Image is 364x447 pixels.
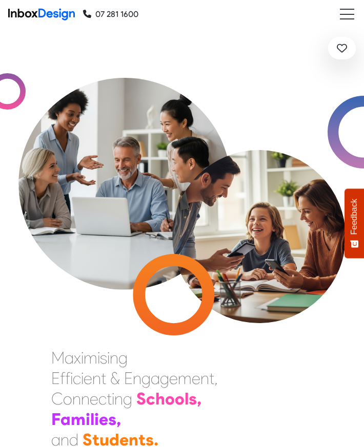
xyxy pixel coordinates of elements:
div: g [141,368,151,389]
div: c [73,368,81,389]
div: s [108,409,116,430]
span: Feedback [350,199,359,235]
div: S [136,389,146,409]
div: a [151,368,160,389]
div: m [71,409,86,430]
div: n [72,389,81,409]
div: i [70,368,73,389]
div: x [74,348,81,368]
div: c [146,389,155,409]
div: i [81,348,84,368]
div: C [51,389,63,409]
div: e [169,368,178,389]
div: s [100,348,107,368]
div: E [124,368,133,389]
div: i [97,348,100,368]
div: E [51,368,60,389]
div: i [81,368,84,389]
div: n [114,389,123,409]
div: f [60,368,65,389]
div: o [165,389,175,409]
div: F [51,409,60,430]
div: t [209,368,214,389]
div: e [84,368,92,389]
div: M [51,348,65,368]
div: c [98,389,107,409]
div: a [65,348,74,368]
div: n [200,368,209,389]
div: n [92,368,101,389]
div: o [63,389,72,409]
div: o [175,389,185,409]
div: n [133,368,141,389]
div: i [94,409,99,430]
div: l [185,389,189,409]
div: & [110,368,120,389]
div: , [197,389,201,409]
div: n [81,389,90,409]
div: a [60,409,71,430]
div: e [99,409,108,430]
div: s [189,389,197,409]
div: g [160,368,169,389]
div: t [101,368,106,389]
div: , [214,368,217,389]
div: i [112,389,114,409]
div: i [86,409,90,430]
div: m [84,348,97,368]
a: 07 281 1600 [83,8,138,20]
div: e [90,389,98,409]
div: n [110,348,118,368]
div: g [123,389,132,409]
div: t [107,389,112,409]
button: Feedback - Show survey [345,188,364,258]
div: i [107,348,110,368]
div: l [90,409,94,430]
div: h [155,389,165,409]
div: m [178,368,192,389]
div: g [118,348,128,368]
div: f [65,368,70,389]
div: , [116,409,121,430]
div: e [192,368,200,389]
